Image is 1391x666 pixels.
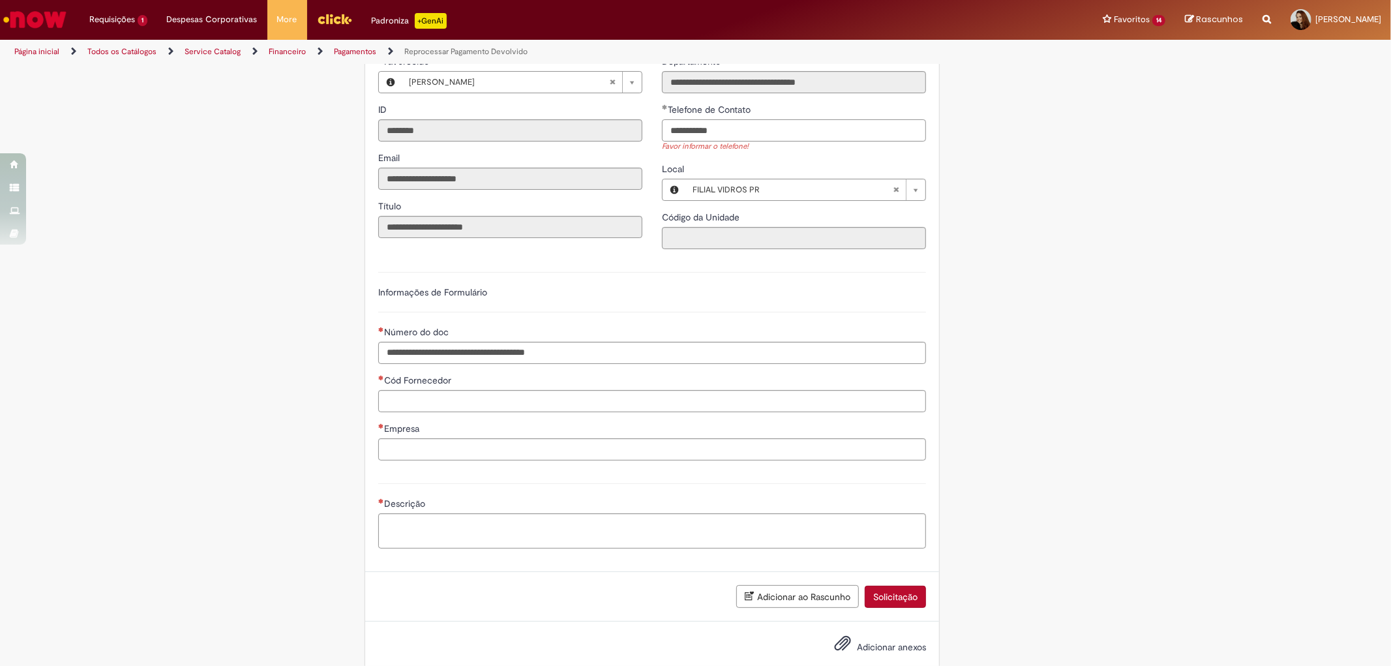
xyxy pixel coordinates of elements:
span: Adicionar anexos [857,641,926,653]
span: [PERSON_NAME] [409,72,609,93]
a: Todos os Catálogos [87,46,157,57]
a: Service Catalog [185,46,241,57]
span: Somente leitura - Email [378,152,402,164]
p: +GenAi [415,13,447,29]
a: Rascunhos [1185,14,1243,26]
button: Local, Visualizar este registro FILIAL VIDROS PR [663,179,686,200]
label: Somente leitura - Código da Unidade [662,211,742,224]
a: FILIAL VIDROS PRLimpar campo Local [686,179,925,200]
span: 14 [1152,15,1165,26]
label: Somente leitura - ID [378,103,389,116]
label: Informações de Formulário [378,286,487,298]
a: Reprocessar Pagamento Devolvido [404,46,528,57]
span: Rascunhos [1196,13,1243,25]
input: Telefone de Contato [662,119,926,142]
abbr: Limpar campo Local [886,179,906,200]
span: Obrigatório Preenchido [662,104,668,110]
button: Adicionar anexos [831,631,854,661]
span: 1 [138,15,147,26]
label: Somente leitura - Título [378,200,404,213]
span: Somente leitura - Código da Unidade [662,211,742,223]
abbr: Limpar campo Favorecido [603,72,622,93]
input: Título [378,216,642,238]
ul: Trilhas de página [10,40,918,64]
div: Favor informar o telefone! [662,142,926,153]
input: Email [378,168,642,190]
span: Necessários [378,423,384,429]
div: Padroniza [372,13,447,29]
span: Cód Fornecedor [384,374,454,386]
input: ID [378,119,642,142]
span: FILIAL VIDROS PR [693,179,893,200]
input: Código da Unidade [662,227,926,249]
span: Requisições [89,13,135,26]
textarea: Descrição [378,513,926,549]
input: Cód Fornecedor [378,390,926,412]
button: Favorecido, Visualizar este registro Maria Eduarda De Melo De Mattos [379,72,402,93]
span: Local [662,163,687,175]
span: Número do doc [384,326,451,338]
a: [PERSON_NAME]Limpar campo Favorecido [402,72,642,93]
input: Departamento [662,71,926,93]
span: Empresa [384,423,422,434]
a: Pagamentos [334,46,376,57]
span: Favoritos [1114,13,1150,26]
span: [PERSON_NAME] [1315,14,1381,25]
a: Financeiro [269,46,306,57]
img: ServiceNow [1,7,68,33]
span: Descrição [384,498,428,509]
button: Adicionar ao Rascunho [736,585,859,608]
span: Somente leitura - Título [378,200,404,212]
img: click_logo_yellow_360x200.png [317,9,352,29]
span: Somente leitura - ID [378,104,389,115]
button: Solicitação [865,586,926,608]
input: Empresa [378,438,926,461]
span: Telefone de Contato [668,104,753,115]
span: Necessários [378,375,384,380]
span: Despesas Corporativas [167,13,258,26]
span: Necessários [378,327,384,332]
input: Número do doc [378,342,926,364]
a: Página inicial [14,46,59,57]
span: Necessários [378,498,384,504]
label: Somente leitura - Email [378,151,402,164]
span: More [277,13,297,26]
